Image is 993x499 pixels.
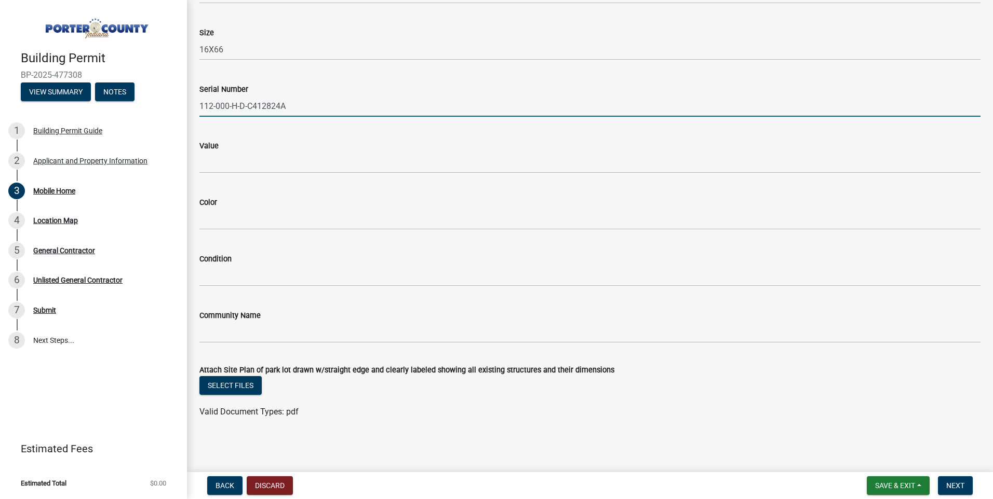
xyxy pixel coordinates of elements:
span: Estimated Total [21,480,66,487]
div: Applicant and Property Information [33,157,147,164]
h4: Building Permit [21,51,179,66]
span: Valid Document Types: pdf [199,407,299,417]
div: Submit [33,307,56,314]
a: Estimated Fees [8,438,170,459]
label: Color [199,199,217,206]
span: Next [946,481,964,490]
div: 4 [8,212,25,229]
button: Save & Exit [867,476,930,495]
span: Back [216,481,234,490]
div: 6 [8,272,25,288]
div: Location Map [33,217,78,224]
div: Mobile Home [33,187,75,195]
img: Porter County, Indiana [21,11,170,40]
button: View Summary [21,82,91,101]
div: General Contractor [33,247,95,254]
button: Discard [247,476,293,495]
label: Condition [199,256,232,263]
button: Notes [95,82,135,101]
div: 3 [8,183,25,199]
div: Building Permit Guide [33,127,102,134]
button: Next [938,476,973,495]
div: 2 [8,153,25,169]
div: 8 [8,332,25,349]
wm-modal-confirm: Notes [95,88,135,96]
wm-modal-confirm: Summary [21,88,91,96]
div: Unlisted General Contractor [33,276,123,284]
div: 7 [8,302,25,318]
div: 1 [8,122,25,139]
button: Back [207,476,243,495]
span: BP-2025-477308 [21,70,166,80]
label: Attach Site Plan of park lot drawn w/straight edge and clearly labeled showing all existing struc... [199,367,614,374]
label: Serial Number [199,86,248,93]
span: Save & Exit [875,481,915,490]
label: Community Name [199,312,261,320]
span: $0.00 [150,480,166,487]
label: Value [199,143,219,150]
button: Select files [199,376,262,395]
div: 5 [8,242,25,259]
label: Size [199,30,214,37]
